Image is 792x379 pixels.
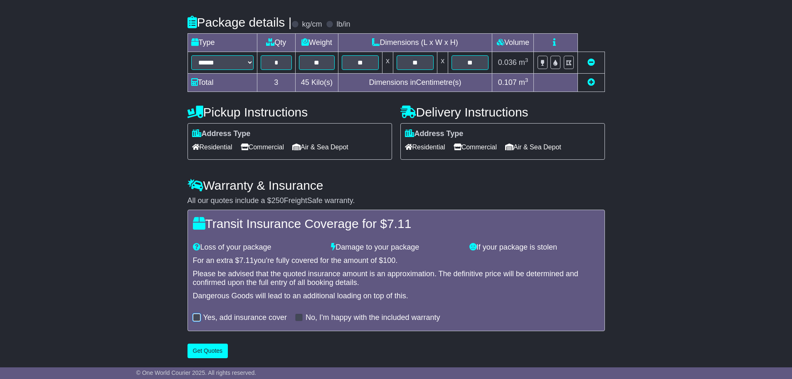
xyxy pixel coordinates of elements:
[465,243,604,252] div: If your package is stolen
[188,105,392,119] h4: Pickup Instructions
[239,256,254,265] span: 7.11
[519,78,528,87] span: m
[382,52,393,74] td: x
[271,196,284,205] span: 250
[136,369,257,376] span: © One World Courier 2025. All rights reserved.
[296,34,338,52] td: Weight
[188,178,605,192] h4: Warranty & Insurance
[257,74,296,92] td: 3
[302,20,322,29] label: kg/cm
[192,129,251,139] label: Address Type
[292,141,348,154] span: Air & Sea Depot
[188,34,257,52] td: Type
[405,141,445,154] span: Residential
[437,52,448,74] td: x
[387,217,411,230] span: 7.11
[587,78,595,87] a: Add new item
[241,141,284,154] span: Commercial
[383,256,395,265] span: 100
[338,74,492,92] td: Dimensions in Centimetre(s)
[189,243,327,252] div: Loss of your package
[188,196,605,206] div: All our quotes include a $ FreightSafe warranty.
[203,313,287,322] label: Yes, add insurance cover
[498,58,517,67] span: 0.036
[193,292,600,301] div: Dangerous Goods will lead to an additional loading on top of this.
[336,20,350,29] label: lb/in
[525,77,528,83] sup: 3
[338,34,492,52] td: Dimensions (L x W x H)
[587,58,595,67] a: Remove this item
[400,105,605,119] h4: Delivery Instructions
[327,243,465,252] div: Damage to your package
[405,129,464,139] label: Address Type
[454,141,497,154] span: Commercial
[296,74,338,92] td: Kilo(s)
[301,78,309,87] span: 45
[505,141,561,154] span: Air & Sea Depot
[306,313,440,322] label: No, I'm happy with the included warranty
[193,217,600,230] h4: Transit Insurance Coverage for $
[188,74,257,92] td: Total
[193,270,600,287] div: Please be advised that the quoted insurance amount is an approximation. The definitive price will...
[498,78,517,87] span: 0.107
[492,34,534,52] td: Volume
[192,141,232,154] span: Residential
[519,58,528,67] span: m
[257,34,296,52] td: Qty
[525,57,528,63] sup: 3
[188,15,292,29] h4: Package details |
[188,344,228,358] button: Get Quotes
[193,256,600,265] div: For an extra $ you're fully covered for the amount of $ .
